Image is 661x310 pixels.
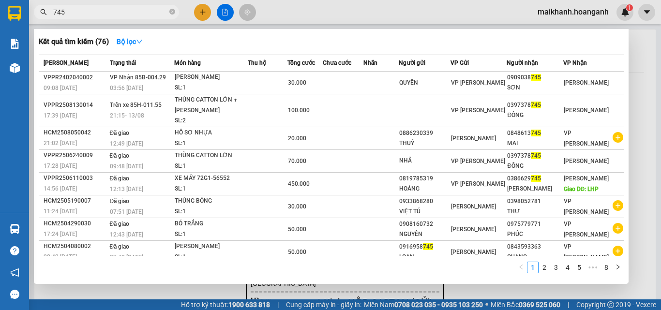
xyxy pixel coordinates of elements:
span: Người gửi [399,59,425,66]
span: ••• [585,262,601,273]
div: 0398052781 [507,196,562,207]
span: VP [PERSON_NAME] [564,221,609,238]
li: 8 [601,262,612,273]
span: plus-circle [613,246,623,256]
span: VP [PERSON_NAME] [451,79,505,86]
div: QUANG [507,252,562,262]
span: VP [PERSON_NAME] [564,243,609,261]
div: 0908160732 [399,219,450,229]
div: 0907994689 [8,42,86,55]
a: 8 [601,262,612,273]
span: Trên xe 85H-011.55 [110,102,162,108]
div: SL: 1 [175,207,247,217]
span: 50.000 [288,226,306,233]
span: 745 [531,74,541,81]
span: Nhãn [363,59,377,66]
div: 0819785319 [399,174,450,184]
span: 450.000 [288,180,310,187]
span: 17:39 [DATE] [44,112,77,119]
div: [PERSON_NAME] [507,184,562,194]
img: solution-icon [10,39,20,49]
a: 4 [562,262,573,273]
span: Thu hộ [248,59,266,66]
div: QUYÊN [399,78,450,88]
div: SL: 1 [175,138,247,149]
div: XE MÁY 72G1-56552 [175,173,247,184]
input: Tìm tên, số ĐT hoặc mã đơn [53,7,167,17]
span: VP [PERSON_NAME] [564,198,609,215]
span: 17:24 [DATE] [44,231,77,237]
span: [PERSON_NAME] [451,203,496,210]
a: 5 [574,262,585,273]
div: VIỆT TÚ [399,207,450,217]
div: 0386629 [507,174,562,184]
div: 0886230339 [399,128,450,138]
span: Nhận: [92,9,116,19]
img: logo-vxr [8,6,21,21]
img: warehouse-icon [10,63,20,73]
span: [PERSON_NAME] [44,59,89,66]
span: plus-circle [613,223,623,234]
div: THÙNG BÓNG [175,196,247,207]
span: plus-circle [613,200,623,211]
span: Chưa cước [323,59,351,66]
div: VPPR2506110003 [44,173,107,183]
img: warehouse-icon [10,224,20,234]
span: down [136,38,143,45]
span: plus-circle [613,132,623,143]
span: 09:48 [DATE] [110,163,143,170]
span: message [10,290,19,299]
strong: Bộ lọc [117,38,143,45]
div: THÙNG CATTON LỚN + [PERSON_NAME] [175,95,247,116]
h3: Kết quả tìm kiếm ( 76 ) [39,37,109,47]
div: SL: 2 [175,116,247,126]
span: 03:56 [DATE] [110,85,143,91]
span: Gửi: [8,8,23,18]
span: 21:02 [DATE] [44,140,77,147]
span: 17:28 [DATE] [44,162,77,169]
li: Next Page [612,262,624,273]
span: Người nhận [507,59,538,66]
span: [PERSON_NAME] [451,226,496,233]
span: 07:42 [DATE] [110,254,143,261]
span: [PERSON_NAME] [451,135,496,142]
div: THÙNG CATTON LỚN [175,150,247,161]
span: 745 [531,175,541,182]
span: VP Gửi [451,59,469,66]
div: VP [PERSON_NAME] [92,8,170,31]
li: Previous Page [515,262,527,273]
div: 0848613 [507,128,562,138]
div: VPPR2506240009 [44,150,107,161]
a: 3 [551,262,561,273]
div: 0903676640 [92,43,170,57]
div: SL: 1 [175,184,247,194]
li: 5 [573,262,585,273]
span: 12:43 [DATE] [110,231,143,238]
span: [PERSON_NAME] [564,79,609,86]
li: 2 [539,262,550,273]
span: [PERSON_NAME] [564,158,609,164]
span: 09:08 [DATE] [44,85,77,91]
span: 70.000 [288,158,306,164]
span: 30.000 [288,79,306,86]
span: 12:49 [DATE] [110,140,143,147]
span: Đã giao [110,198,130,205]
span: [PERSON_NAME] [564,175,609,182]
span: VP [PERSON_NAME] [451,180,505,187]
span: [PERSON_NAME] [564,107,609,114]
span: VP [PERSON_NAME] [564,130,609,147]
div: HOÀNG [399,184,450,194]
span: Đã giao [110,152,130,159]
div: HCM2508050042 [44,128,107,138]
li: 1 [527,262,539,273]
div: AN [8,30,86,42]
span: [PERSON_NAME] [451,249,496,255]
span: 100.000 [288,107,310,114]
span: 11:24 [DATE] [44,208,77,215]
div: ĐÔNG [507,110,562,120]
li: 3 [550,262,562,273]
li: 4 [562,262,573,273]
div: ĐÔNG [507,161,562,171]
div: MAI [507,138,562,148]
div: 0909038 [507,73,562,83]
